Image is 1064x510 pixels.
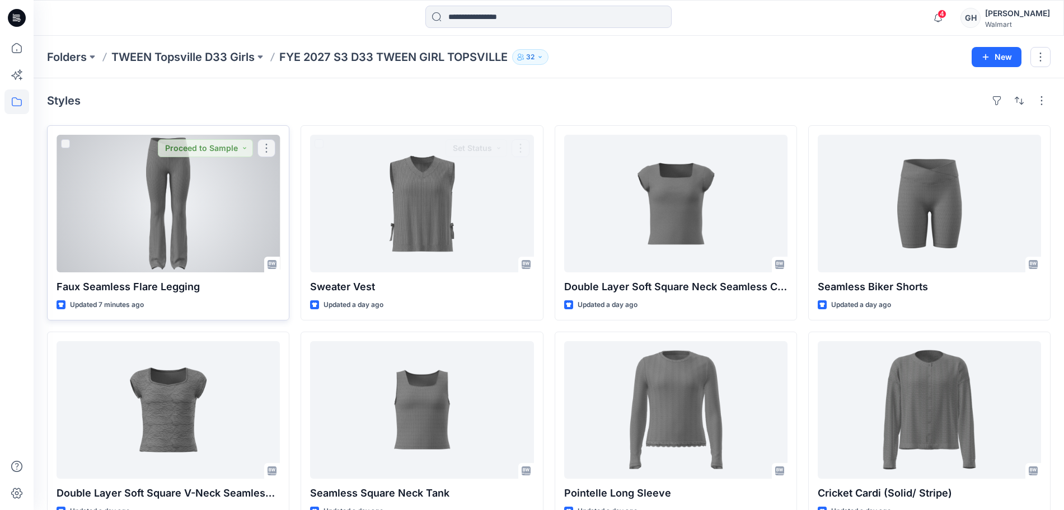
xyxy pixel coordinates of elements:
a: Folders [47,49,87,65]
a: Double Layer Soft Square Neck Seamless Crop [564,135,788,272]
p: Updated a day ago [578,299,638,311]
p: Updated a day ago [324,299,383,311]
p: Sweater Vest [310,279,533,295]
p: Updated 7 minutes ago [70,299,144,311]
p: Double Layer Soft Square V-Neck Seamless Crop [57,485,280,501]
div: Walmart [985,20,1050,29]
p: Pointelle Long Sleeve [564,485,788,501]
a: Seamless Biker Shorts [818,135,1041,272]
p: FYE 2027 S3 D33 TWEEN GIRL TOPSVILLE [279,49,508,65]
a: TWEEN Topsville D33 Girls [111,49,255,65]
a: Sweater Vest [310,135,533,272]
h4: Styles [47,94,81,107]
p: Seamless Square Neck Tank [310,485,533,501]
a: Seamless Square Neck Tank [310,341,533,479]
span: 4 [938,10,946,18]
button: 32 [512,49,549,65]
p: Cricket Cardi (Solid/ Stripe) [818,485,1041,501]
button: New [972,47,1021,67]
div: GH [960,8,981,28]
p: Updated a day ago [831,299,891,311]
a: Pointelle Long Sleeve [564,341,788,479]
a: Cricket Cardi (Solid/ Stripe) [818,341,1041,479]
p: 32 [526,51,535,63]
a: Faux Seamless Flare Legging [57,135,280,272]
p: Faux Seamless Flare Legging [57,279,280,295]
a: Double Layer Soft Square V-Neck Seamless Crop [57,341,280,479]
p: Seamless Biker Shorts [818,279,1041,295]
p: Double Layer Soft Square Neck Seamless Crop [564,279,788,295]
div: [PERSON_NAME] [985,7,1050,20]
